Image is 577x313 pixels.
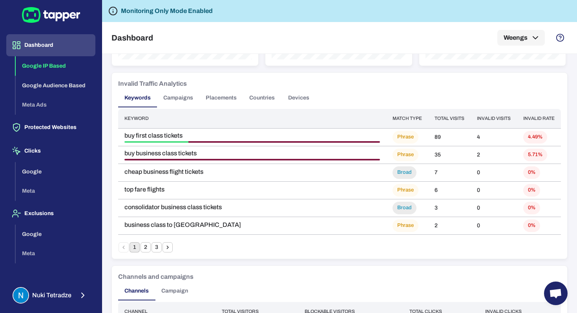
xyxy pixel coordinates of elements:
span: 4.49% [523,134,547,140]
span: Phrase [393,222,418,229]
th: Keyword [118,109,386,128]
a: Exclusions [6,210,95,216]
button: Google [16,225,95,244]
button: Clicks [6,140,95,162]
th: Invalid rate [517,109,561,128]
th: Invalid visits [471,109,517,128]
button: Google IP Based [16,56,95,76]
td: 0 [471,181,517,199]
td: 3 [428,199,471,217]
h5: Dashboard [111,33,153,42]
a: Protected Websites [6,123,95,130]
td: 2 [471,146,517,164]
div: VPN • 2 [124,159,380,160]
span: Phrase [393,187,418,193]
span: buy first class tickets [124,132,380,140]
h6: Channels and campaigns [118,272,194,282]
span: business class to [GEOGRAPHIC_DATA] [124,221,380,229]
a: Clicks [6,147,95,154]
span: 0% [523,187,540,193]
span: 0% [523,204,540,211]
a: Google IP Based [16,62,95,69]
span: consolidator business class tickets [124,203,380,211]
td: 0 [471,199,517,217]
a: Dashboard [6,41,95,48]
td: 0 [471,164,517,181]
button: Channels [118,282,155,300]
button: Go to next page [163,242,173,252]
button: Dashboard [6,34,95,56]
span: Phrase [393,134,418,140]
th: Total visits [428,109,471,128]
button: Countries [243,88,281,107]
button: Google [16,162,95,182]
button: page 1 [130,242,140,252]
h6: Invalid Traffic Analytics [118,79,187,88]
span: Broad [393,204,416,211]
div: VPN • 3 [188,141,380,143]
button: Nuki TetradzeNuki Tetradze [6,284,95,307]
th: Match type [386,109,428,128]
span: buy business class tickets [124,149,380,157]
div: Threat • 1 [124,141,188,143]
td: 4 [471,128,517,146]
button: Go to page 2 [141,242,151,252]
button: Go to page 3 [152,242,162,252]
nav: pagination navigation [118,242,173,252]
svg: Tapper is not blocking any fraudulent activity for this domain [108,6,118,16]
td: 2 [428,217,471,234]
button: Protected Websites [6,116,95,138]
button: Keywords [118,88,157,107]
button: Campaign [155,282,194,300]
a: Google [16,230,95,237]
a: Google Audience Based [16,81,95,88]
h6: Monitoring Only Mode Enabled [121,6,213,16]
td: 7 [428,164,471,181]
span: Nuki Tetradze [32,291,71,299]
td: 0 [471,217,517,234]
span: cheap business flight tickets [124,168,380,176]
button: Weengs [497,30,545,46]
img: Nuki Tetradze [13,288,28,303]
div: Open chat [544,282,568,305]
button: Exclusions [6,203,95,225]
span: 5.71% [523,151,547,158]
td: 6 [428,181,471,199]
span: top fare flights [124,186,380,193]
a: Google [16,168,95,174]
button: Campaigns [157,88,199,107]
td: 35 [428,146,471,164]
span: Broad [393,169,416,176]
button: Devices [281,88,316,107]
span: 0% [523,169,540,176]
td: 89 [428,128,471,146]
span: Phrase [393,151,418,158]
span: 0% [523,222,540,229]
button: Placements [199,88,243,107]
button: Google Audience Based [16,76,95,96]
